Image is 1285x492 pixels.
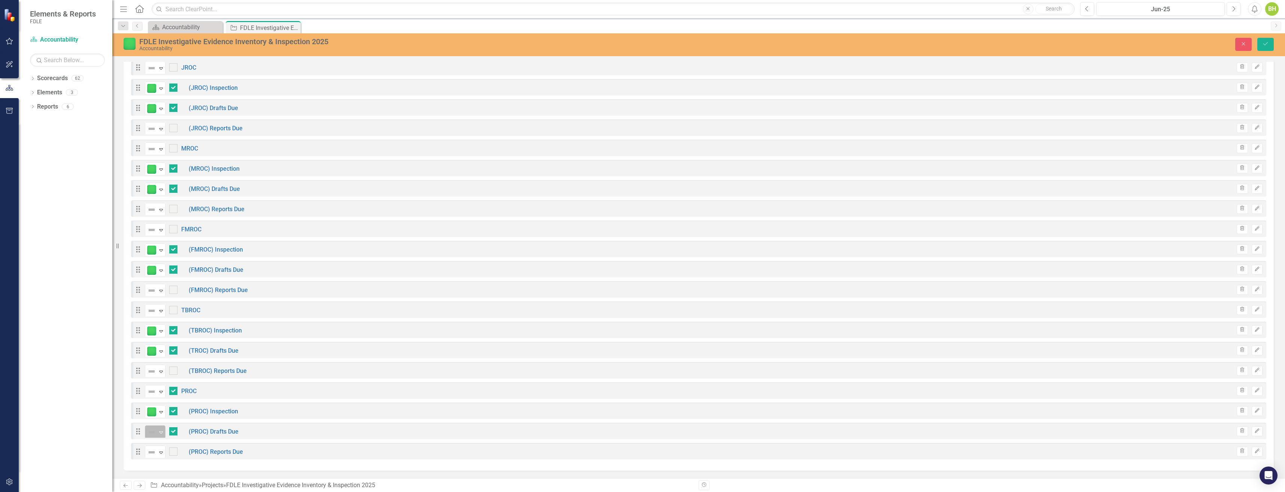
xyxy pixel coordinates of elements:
[124,38,136,50] img: Proceeding as Planned
[4,9,17,22] img: ClearPoint Strategy
[226,482,375,489] div: FDLE Investigative Evidence Inventory & Inspection 2025
[147,145,156,154] img: Not Defined
[1046,6,1062,12] span: Search
[147,225,156,234] img: Not Defined
[30,54,105,67] input: Search Below...
[189,206,244,213] a: (MROC) Reports Due
[147,64,156,73] img: Not Defined
[150,22,221,32] a: Accountability
[189,246,243,253] a: (FMROC) Inspection
[147,266,156,275] img: Proceeding as Planned
[189,286,248,294] a: (FMROC) Reports Due
[240,23,299,33] div: FDLE Investigative Evidence Inventory & Inspection 2025
[189,84,238,91] a: (JROC) Inspection
[189,408,238,415] a: (PROC) Inspection
[147,165,156,174] img: Proceeding as Planned
[37,103,58,111] a: Reports
[30,18,96,24] small: FDLE
[147,104,156,113] img: Proceeding as Planned
[189,428,239,435] a: (PROC) Drafts Due
[147,124,156,133] img: Not Defined
[139,37,781,46] div: FDLE Investigative Evidence Inventory & Inspection 2025
[189,327,242,334] a: (TBROC) Inspection
[1096,2,1225,16] button: Jun-25
[181,388,197,395] a: PROC
[181,145,198,152] a: MROC
[147,367,156,376] img: Not Defined
[1265,2,1279,16] button: BH
[161,482,199,489] a: Accountability
[147,448,156,457] img: Not Defined
[72,75,83,82] div: 62
[189,165,240,172] a: (MROC) Inspection
[181,307,200,314] a: TBROC
[147,428,156,437] img: Not Defined
[181,226,201,233] a: FMROC
[189,347,239,354] a: (TROC) Drafts Due
[189,125,243,132] a: (JROC) Reports Due
[189,185,240,192] a: (MROC) Drafts Due
[147,246,156,255] img: Proceeding as Planned
[147,347,156,356] img: Proceeding as Planned
[150,481,693,490] div: » »
[37,74,68,83] a: Scorecards
[147,387,156,396] img: Not Defined
[181,64,196,71] a: JROC
[1035,4,1073,14] button: Search
[189,367,247,374] a: (TBROC) Reports Due
[30,9,96,18] span: Elements & Reports
[147,205,156,214] img: Not Defined
[147,327,156,335] img: Proceeding as Planned
[147,286,156,295] img: Not Defined
[189,266,243,273] a: (FMROC) Drafts Due
[147,84,156,93] img: Proceeding as Planned
[147,185,156,194] img: Proceeding as Planned
[147,407,156,416] img: Proceeding as Planned
[189,104,238,112] a: (JROC) Drafts Due
[202,482,223,489] a: Projects
[147,306,156,315] img: Not Defined
[37,88,62,97] a: Elements
[139,46,781,51] div: Accountability
[66,89,78,96] div: 3
[1260,467,1278,485] div: Open Intercom Messenger
[30,36,105,44] a: Accountability
[62,103,74,110] div: 6
[1099,5,1222,14] div: Jun-25
[162,22,221,32] div: Accountability
[189,448,243,455] a: (PROC) Reports Due
[152,3,1075,16] input: Search ClearPoint...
